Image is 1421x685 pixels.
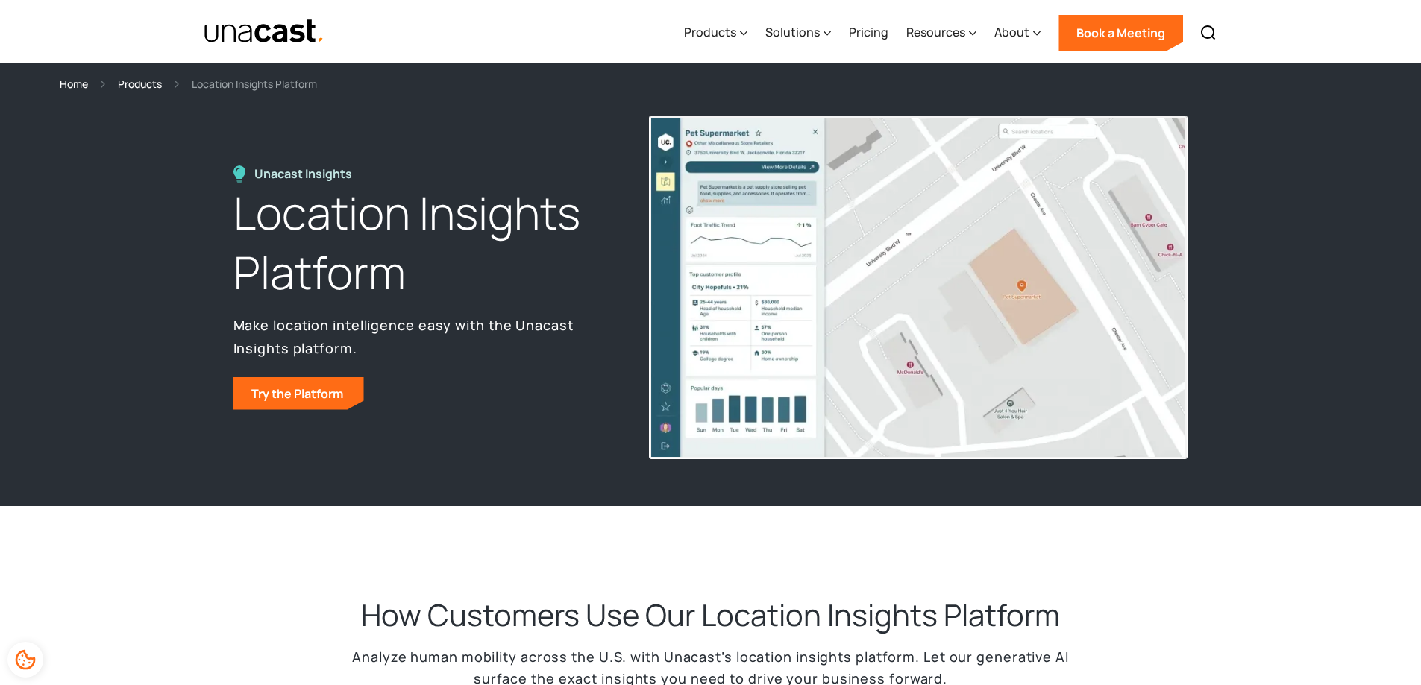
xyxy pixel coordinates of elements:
[1199,24,1217,42] img: Search icon
[204,19,325,45] a: home
[118,75,162,92] a: Products
[994,2,1041,63] div: About
[192,75,317,92] div: Location Insights Platform
[684,23,736,41] div: Products
[994,23,1029,41] div: About
[906,2,976,63] div: Resources
[765,2,831,63] div: Solutions
[1058,15,1183,51] a: Book a Meeting
[906,23,965,41] div: Resources
[204,19,325,45] img: Unacast text logo
[361,596,1060,634] h2: How Customers Use Our Location Insights Platform
[765,23,820,41] div: Solutions
[233,165,245,183] img: Location Insights Platform icon
[849,2,888,63] a: Pricing
[254,165,360,183] div: Unacast Insights
[7,642,43,678] div: Cookie Preferences
[684,2,747,63] div: Products
[60,75,88,92] a: Home
[233,377,364,410] a: Try the Platform
[233,183,615,303] h1: Location Insights Platform
[233,314,615,359] p: Make location intelligence easy with the Unacast Insights platform.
